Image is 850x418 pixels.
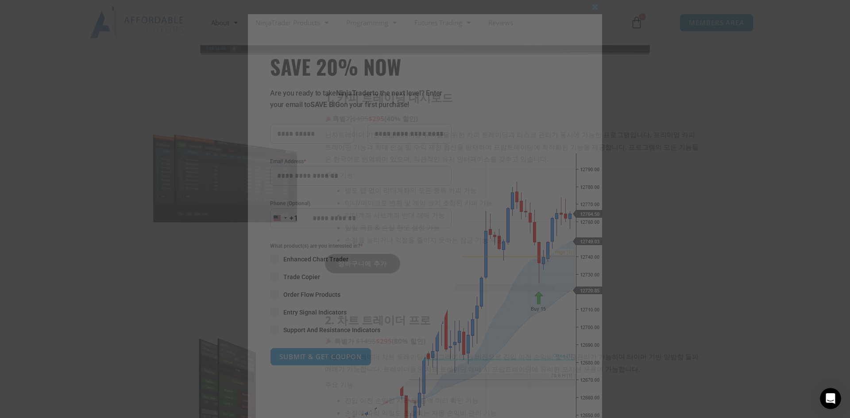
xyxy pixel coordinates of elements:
[270,272,452,281] label: Trade Copier
[283,290,340,299] span: Order Flow Products
[270,88,452,111] p: Are you ready to take to the next level? Enter your email to on your first purchase!
[270,255,452,264] label: Enhanced Chart Trader
[270,242,452,250] span: What product(s) are you interested in?
[270,308,452,317] label: Entry Signal Indicators
[290,213,298,224] div: +1
[283,326,380,334] span: Support And Resistance Indicators
[310,100,340,109] strong: SAVE BIG
[283,255,348,264] span: Enhanced Chart Trader
[270,199,452,208] label: Phone (Optional)
[270,157,452,166] label: Email Address
[270,208,298,228] button: Selected country
[336,89,372,97] strong: NinjaTrader
[820,388,841,409] iframe: Intercom live chat
[270,54,452,79] h3: SAVE 20% NOW
[270,290,452,299] label: Order Flow Products
[270,348,371,366] button: SUBMIT & GET COUPON
[283,308,347,317] span: Entry Signal Indicators
[283,272,320,281] span: Trade Copier
[270,326,452,334] label: Support And Resistance Indicators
